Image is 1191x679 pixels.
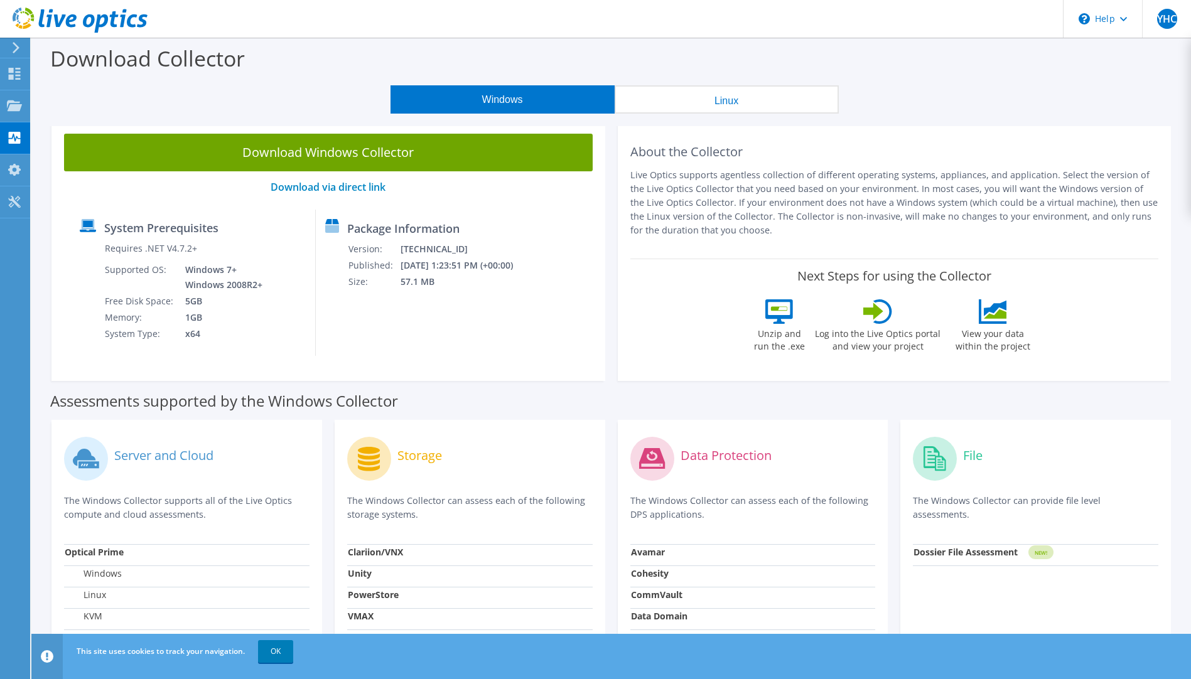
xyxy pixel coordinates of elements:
[114,449,213,462] label: Server and Cloud
[348,257,400,274] td: Published:
[176,309,265,326] td: 1GB
[65,589,106,601] label: Linux
[1035,549,1047,556] tspan: NEW!
[630,144,1159,159] h2: About the Collector
[391,85,615,114] button: Windows
[814,324,941,353] label: Log into the Live Optics portal and view your project
[400,241,530,257] td: [TECHNICAL_ID]
[64,494,310,521] p: The Windows Collector supports all of the Live Optics compute and cloud assessments.
[65,546,124,558] strong: Optical Prime
[348,610,374,622] strong: VMAX
[615,85,839,114] button: Linux
[348,546,403,558] strong: Clariion/VNX
[913,546,1018,558] strong: Dossier File Assessment
[631,589,682,601] strong: CommVault
[400,274,530,290] td: 57.1 MB
[631,567,669,579] strong: Cohesity
[348,567,372,579] strong: Unity
[963,449,983,462] label: File
[347,494,593,521] p: The Windows Collector can assess each of the following storage systems.
[50,395,398,407] label: Assessments supported by the Windows Collector
[65,610,102,623] label: KVM
[348,589,399,601] strong: PowerStore
[630,494,876,521] p: The Windows Collector can assess each of the following DPS applications.
[65,631,99,644] label: Xen
[1157,9,1177,29] span: YHC
[348,631,372,643] strong: Isilon
[104,262,176,293] td: Supported OS:
[913,494,1158,521] p: The Windows Collector can provide file level assessments.
[750,324,808,353] label: Unzip and run the .exe
[258,640,293,663] a: OK
[104,222,218,234] label: System Prerequisites
[631,610,687,622] strong: Data Domain
[104,309,176,326] td: Memory:
[104,293,176,309] td: Free Disk Space:
[176,326,265,342] td: x64
[797,269,991,284] label: Next Steps for using the Collector
[630,168,1159,237] p: Live Optics supports agentless collection of different operating systems, appliances, and applica...
[65,567,122,580] label: Windows
[400,257,530,274] td: [DATE] 1:23:51 PM (+00:00)
[176,262,265,293] td: Windows 7+ Windows 2008R2+
[631,631,754,643] strong: IBM Spectrum Protect (TSM)
[104,326,176,342] td: System Type:
[348,241,400,257] td: Version:
[64,134,593,171] a: Download Windows Collector
[348,274,400,290] td: Size:
[1079,13,1090,24] svg: \n
[347,222,460,235] label: Package Information
[397,449,442,462] label: Storage
[105,242,197,255] label: Requires .NET V4.7.2+
[271,180,385,194] a: Download via direct link
[50,44,245,73] label: Download Collector
[77,646,245,656] span: This site uses cookies to track your navigation.
[631,546,665,558] strong: Avamar
[681,449,772,462] label: Data Protection
[947,324,1038,353] label: View your data within the project
[176,293,265,309] td: 5GB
